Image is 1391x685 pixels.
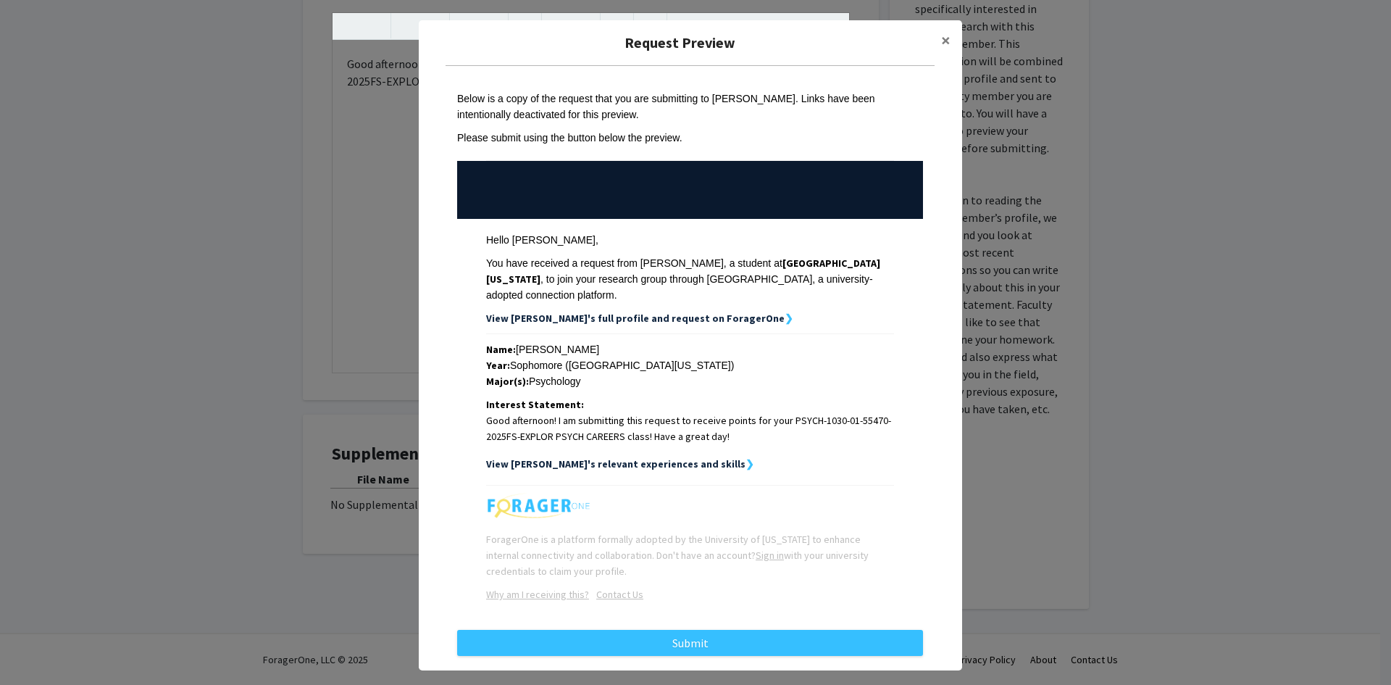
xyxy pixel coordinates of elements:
div: Sophomore ([GEOGRAPHIC_DATA][US_STATE]) [486,357,894,373]
strong: View [PERSON_NAME]'s relevant experiences and skills [486,457,745,470]
strong: View [PERSON_NAME]'s full profile and request on ForagerOne [486,312,785,325]
div: You have received a request from [PERSON_NAME], a student at , to join your research group throug... [486,255,894,303]
strong: Interest Statement: [486,398,584,411]
u: Why am I receiving this? [486,588,589,601]
h5: Request Preview [430,32,930,54]
a: Opens in a new tab [486,588,589,601]
span: ForagerOne is a platform formally adopted by the University of [US_STATE] to enhance internal con... [486,533,869,578]
p: Good afternoon! I am submitting this request to receive points for your PSYCH-1030-01-55470-2025F... [486,412,894,444]
span: × [941,29,951,51]
strong: Year: [486,359,510,372]
strong: ❯ [785,312,793,325]
strong: ❯ [745,457,754,470]
strong: Major(s): [486,375,529,388]
iframe: Chat [11,620,62,674]
div: Below is a copy of the request that you are submitting to [PERSON_NAME]. Links have been intentio... [457,91,923,123]
div: Hello [PERSON_NAME], [486,232,894,248]
a: Opens in a new tab [589,588,643,601]
div: Please submit using the button below the preview. [457,130,923,146]
button: Submit [457,630,923,656]
div: [PERSON_NAME] [486,341,894,357]
div: Psychology [486,373,894,389]
button: Close [930,20,962,61]
strong: Name: [486,343,516,356]
u: Contact Us [596,588,643,601]
a: Sign in [756,549,784,562]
